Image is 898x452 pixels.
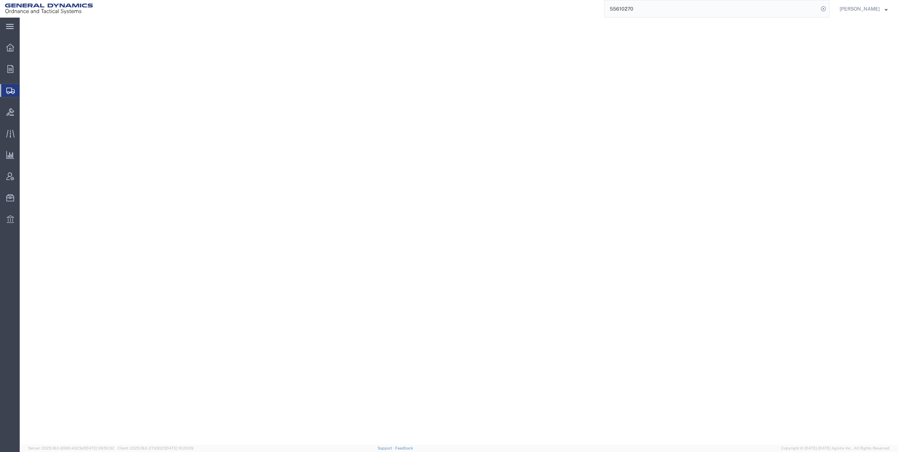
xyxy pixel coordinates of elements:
[28,446,114,450] span: Server: 2025.18.0-659fc4323ef
[781,445,890,451] span: Copyright © [DATE]-[DATE] Agistix Inc., All Rights Reserved
[5,4,93,14] img: logo
[605,0,818,17] input: Search for shipment number, reference number
[165,446,194,450] span: [DATE] 10:20:09
[85,446,114,450] span: [DATE] 09:50:32
[839,5,888,13] button: [PERSON_NAME]
[395,446,413,450] a: Feedback
[118,446,194,450] span: Client: 2025.18.0-27d3021
[20,18,898,445] iframe: FS Legacy Container
[378,446,395,450] a: Support
[840,5,880,13] span: Timothy Kilraine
